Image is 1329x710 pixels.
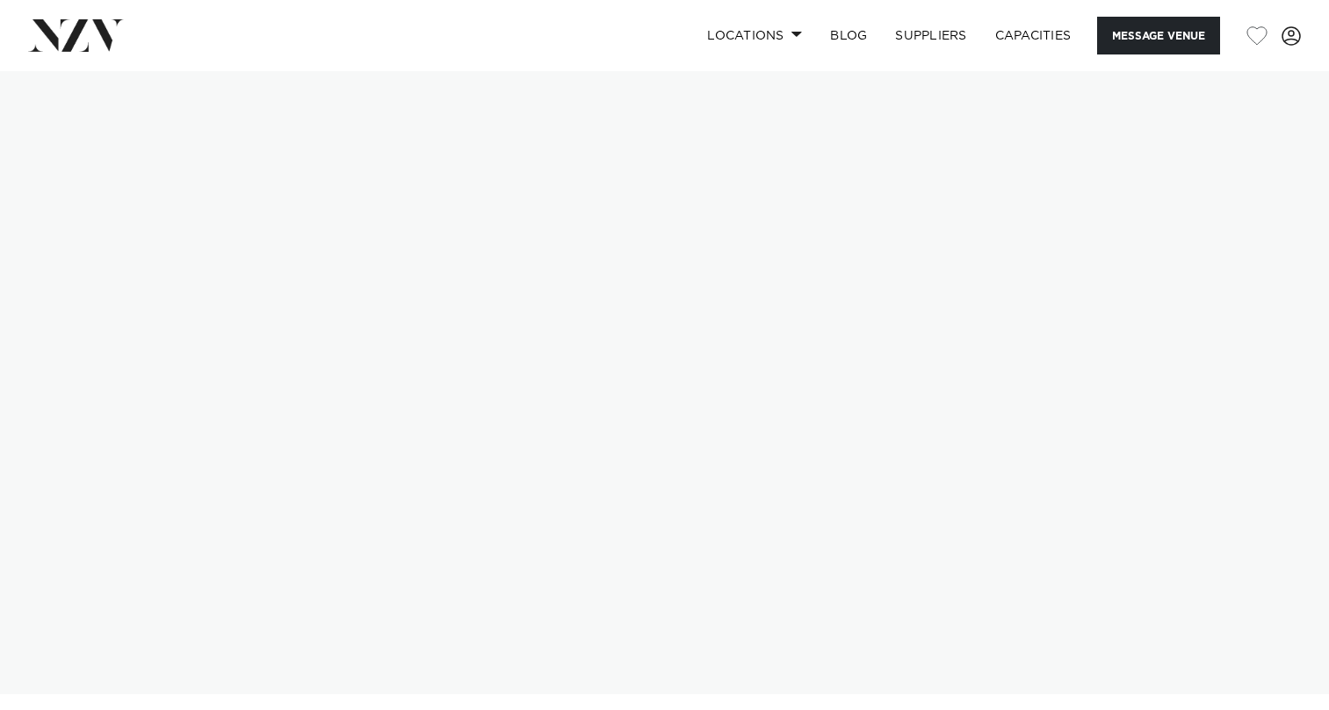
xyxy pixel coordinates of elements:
[1097,17,1220,54] button: Message Venue
[881,17,980,54] a: SUPPLIERS
[693,17,816,54] a: Locations
[981,17,1086,54] a: Capacities
[816,17,881,54] a: BLOG
[28,19,124,51] img: nzv-logo.png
